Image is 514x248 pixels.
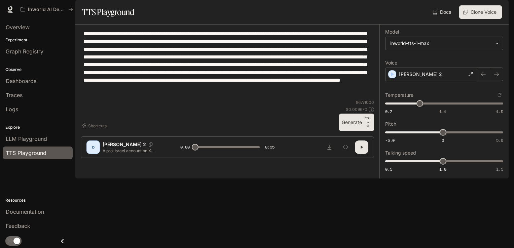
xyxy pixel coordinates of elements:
p: Talking speed [385,151,416,155]
span: 0.7 [385,109,392,114]
span: 0.5 [385,166,392,172]
a: Docs [431,5,454,19]
span: 0 [442,137,444,143]
span: 1.5 [496,166,503,172]
span: 0:00 [180,144,190,151]
div: inworld-tts-1-max [390,40,492,47]
div: inworld-tts-1-max [385,37,503,50]
p: Model [385,30,399,34]
p: Voice [385,60,397,65]
p: ⏎ [365,116,371,128]
p: A pro-Israel account on X replied to a post of mine about [DEMOGRAPHIC_DATA] allies with a screen... [103,148,164,154]
h1: TTS Playground [82,5,134,19]
span: 1.5 [496,109,503,114]
div: D [88,142,99,153]
p: [PERSON_NAME] 2 [103,141,146,148]
p: CTRL + [365,116,371,124]
span: 5.0 [496,137,503,143]
span: 0:55 [265,144,274,151]
button: All workspaces [17,3,76,16]
p: Pitch [385,122,396,126]
span: 1.0 [439,166,446,172]
button: Download audio [323,140,336,154]
p: Inworld AI Demos [28,7,66,12]
span: -5.0 [385,137,395,143]
span: 1.1 [439,109,446,114]
button: Clone Voice [459,5,502,19]
button: Copy Voice ID [146,142,155,147]
button: Inspect [339,140,352,154]
button: Reset to default [496,91,503,99]
p: Temperature [385,93,413,97]
p: [PERSON_NAME] 2 [399,71,442,78]
button: Shortcuts [81,120,109,131]
button: GenerateCTRL +⏎ [339,114,374,131]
